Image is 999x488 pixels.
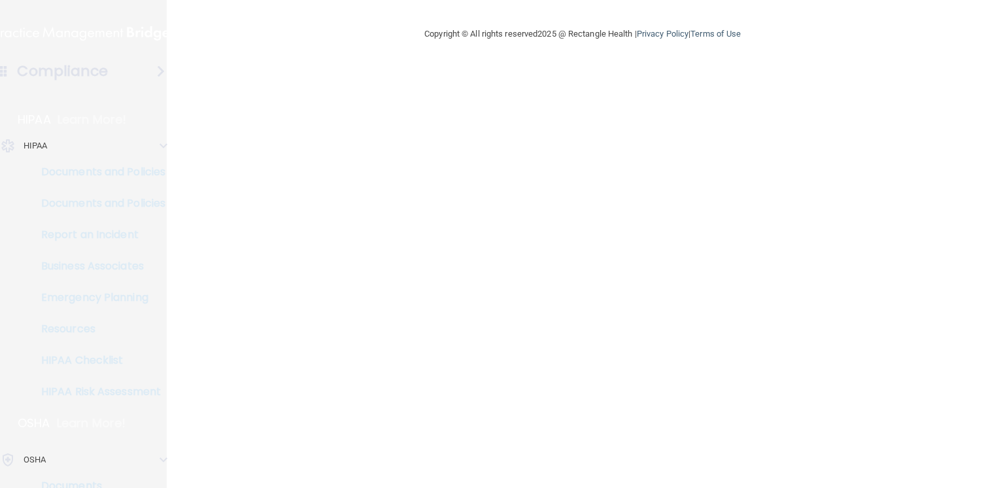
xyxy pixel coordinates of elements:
[58,112,127,128] p: Learn More!
[8,197,187,210] p: Documents and Policies
[637,29,688,39] a: Privacy Policy
[8,354,187,367] p: HIPAA Checklist
[8,291,187,304] p: Emergency Planning
[57,415,126,431] p: Learn More!
[344,13,821,55] div: Copyright © All rights reserved 2025 @ Rectangle Health | |
[8,322,187,336] p: Resources
[17,62,108,80] h4: Compliance
[8,385,187,398] p: HIPAA Risk Assessment
[18,112,51,128] p: HIPAA
[8,228,187,241] p: Report an Incident
[18,415,50,431] p: OSHA
[690,29,741,39] a: Terms of Use
[8,260,187,273] p: Business Associates
[24,138,48,154] p: HIPAA
[8,166,187,179] p: Documents and Policies
[24,452,46,468] p: OSHA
